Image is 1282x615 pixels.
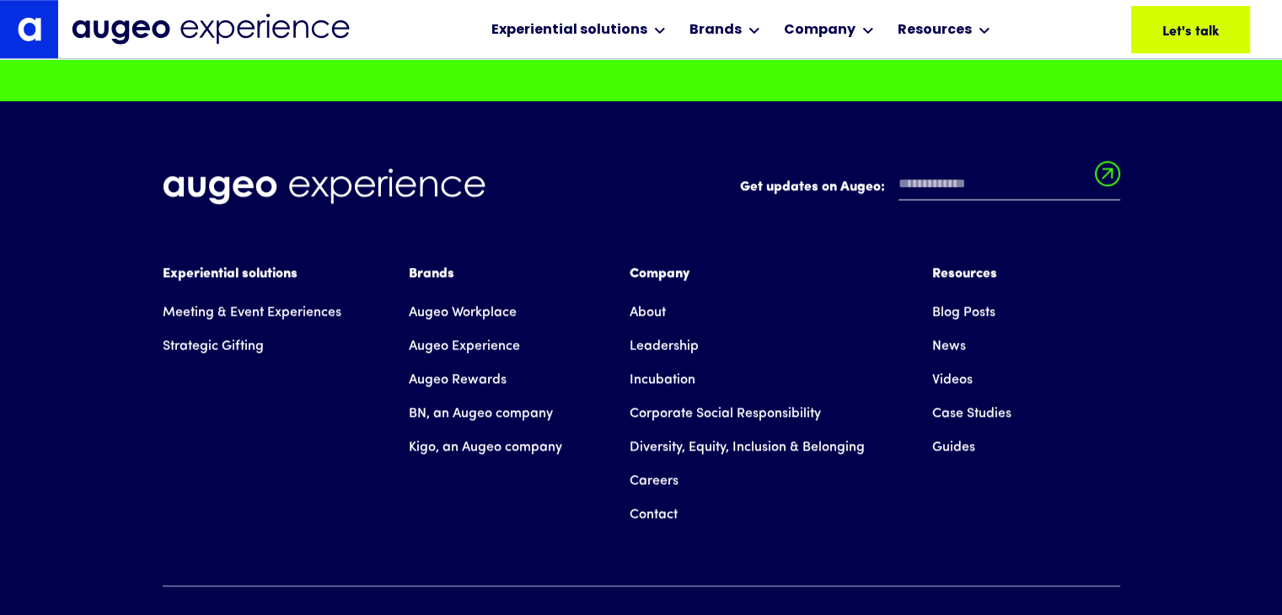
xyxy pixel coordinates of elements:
[932,264,1011,284] div: Resources
[491,20,647,40] div: Experiential solutions
[630,430,865,464] a: Diversity, Equity, Inclusion & Belonging
[932,430,975,464] a: Guides
[630,498,678,532] a: Contact
[163,264,341,284] div: Experiential solutions
[1095,161,1120,196] input: Submit
[898,20,972,40] div: Resources
[932,397,1011,430] a: Case Studies
[932,329,966,363] a: News
[409,363,507,397] a: Augeo Rewards
[630,329,699,363] a: Leadership
[1131,6,1250,53] a: Let's talk
[630,264,865,284] div: Company
[409,296,517,329] a: Augeo Workplace
[409,397,553,430] a: BN, an Augeo company
[630,363,695,397] a: Incubation
[784,20,856,40] div: Company
[630,296,666,329] a: About
[932,296,995,329] a: Blog Posts
[409,329,520,363] a: Augeo Experience
[163,296,341,329] a: Meeting & Event Experiences
[740,177,885,197] label: Get updates on Augeo:
[18,17,41,40] img: Augeo's "a" monogram decorative logo in white.
[409,264,562,284] div: Brands
[72,13,350,45] img: Augeo Experience business unit full logo in midnight blue.
[689,20,742,40] div: Brands
[932,363,973,397] a: Videos
[163,329,264,363] a: Strategic Gifting
[163,168,485,205] img: Augeo Experience business unit full logo in white.
[630,464,679,498] a: Careers
[409,430,562,464] a: Kigo, an Augeo company
[740,168,1120,209] form: Email Form
[630,397,821,430] a: Corporate Social Responsibility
